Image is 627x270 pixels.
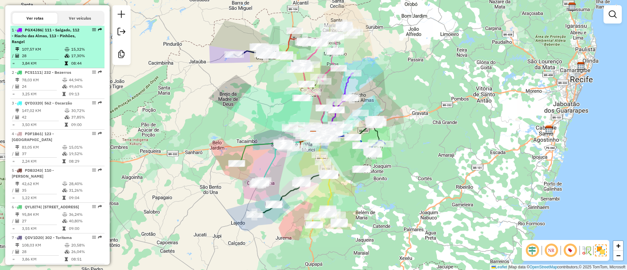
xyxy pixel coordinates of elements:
i: % de utilização da cubagem [65,54,70,58]
i: Distância Total [15,78,19,82]
span: | [STREET_ADDRESS] [40,204,79,209]
i: Distância Total [15,243,19,247]
em: Opções [92,70,96,74]
span: PGX4J86 [25,27,42,32]
td: 108,03 KM [22,242,64,248]
i: % de utilização do peso [62,213,67,216]
em: Rota exportada [98,132,102,135]
span: Ocultar NR [543,243,559,258]
span: | 302 - Toritama [42,235,72,240]
td: 40,80% [69,218,102,224]
span: | 111 - Salgado, 112 - Riacho das Almas, 113 - Pinhões, Rangel [12,27,79,44]
td: 08:51 [71,256,102,262]
td: 09:13 [69,91,102,97]
span: 5 - [12,168,54,179]
div: Atividade não roteirizada - JOSE EDENILSON DOS SANTOS [353,166,369,173]
button: Ver veículos [57,13,103,24]
a: Exportar sessão [115,25,128,40]
i: Distância Total [15,145,19,149]
td: 42,62 KM [22,181,62,187]
td: 28,40% [69,181,102,187]
td: 24 [22,83,62,90]
i: Total de Atividades [15,54,19,58]
td: / [12,114,15,120]
div: Map data © contributors,© 2025 TomTom, Microsoft [490,264,627,270]
em: Rota exportada [98,70,102,74]
i: Total de Atividades [15,85,19,88]
em: Rota exportada [98,101,102,105]
em: Opções [92,168,96,172]
i: % de utilização do peso [62,182,67,186]
em: Opções [92,205,96,209]
td: / [12,83,15,90]
td: 3,25 KM [22,91,62,97]
a: Zoom out [613,251,623,261]
td: 3,55 KM [22,225,62,232]
em: Rota exportada [98,28,102,32]
td: 1,22 KM [22,195,62,201]
td: / [12,151,15,157]
td: / [12,218,15,224]
td: 08:44 [71,60,102,67]
i: % de utilização da cubagem [65,115,70,119]
td: 15,01% [69,144,102,151]
i: Tempo total em rota [65,123,68,127]
td: 19,52% [69,151,102,157]
span: 1 - [12,27,79,44]
td: 3,84 KM [22,60,64,67]
img: CDD Olinda [577,62,585,70]
em: Rota exportada [98,205,102,209]
td: 17,30% [71,53,102,59]
span: | [508,265,509,269]
span: Exibir número da rota [562,243,578,258]
td: 2,24 KM [22,158,62,165]
img: Exibir/Ocultar setores [595,245,607,256]
td: = [12,256,15,262]
i: Tempo total em rota [62,227,66,230]
a: Zoom in [613,241,623,251]
em: Rota exportada [98,168,102,172]
td: 28 [22,248,64,255]
td: 3,86 KM [22,256,64,262]
td: 78,03 KM [22,77,62,83]
i: % de utilização da cubagem [62,85,67,88]
em: Opções [92,132,96,135]
a: OpenStreetMap [530,265,557,269]
span: 7 - [12,235,72,240]
button: Ver rotas [12,13,57,24]
i: Distância Total [15,47,19,51]
td: = [12,60,15,67]
td: 08:29 [69,158,102,165]
img: Fluxo de ruas [581,245,592,256]
span: + [616,242,620,250]
em: Opções [92,235,96,239]
td: 37,85% [71,114,102,120]
td: 42 [22,114,64,120]
img: CDD Caruaru [309,131,317,139]
td: 31,26% [69,187,102,194]
i: % de utilização da cubagem [65,250,70,254]
span: QYL8I74 [25,204,40,209]
td: 44,94% [69,77,102,83]
td: = [12,121,15,128]
td: 95,84 KM [22,211,62,218]
span: | 232 - Bezerros [41,70,71,75]
span: PDF1B61 [25,131,42,136]
a: Nova sessão e pesquisa [115,8,128,23]
td: 26,04% [71,248,102,255]
img: CDI Pernambuco [568,2,576,11]
div: Atividade não roteirizada - CLESIA LUCIENE [354,166,370,172]
i: Tempo total em rota [65,257,68,261]
i: % de utilização do peso [65,47,70,51]
td: 30,72% [71,107,102,114]
i: Total de Atividades [15,250,19,254]
span: 3 - [12,101,72,105]
span: | 562 - Oscarzão [42,101,72,105]
i: % de utilização da cubagem [62,152,67,156]
td: 37 [22,151,62,157]
i: Tempo total em rota [65,61,68,65]
td: / [12,248,15,255]
span: QDV1D20 [25,235,42,240]
div: Atividade não roteirizada - ANTONIO SEVERINO MENEZES [352,166,368,173]
i: % de utilização do peso [62,145,67,149]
